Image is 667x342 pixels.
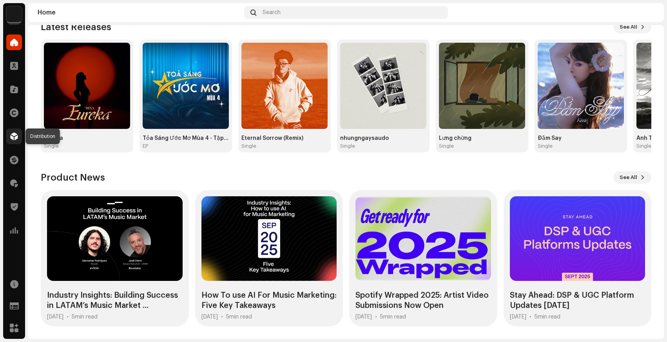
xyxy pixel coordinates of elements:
[41,21,111,33] h3: Latest Releases
[538,143,553,149] div: Single
[41,171,105,184] h3: Product News
[620,19,637,35] span: See All
[221,314,223,320] div: •
[340,43,426,129] img: 2bc53146-647d-428f-a679-d151bfaa202a
[38,9,241,16] div: Home
[6,6,22,22] img: 76e35660-c1c7-4f61-ac9e-76e2af66a330
[380,314,406,320] div: 5
[44,135,130,141] div: Eureka
[613,171,651,184] button: See All
[75,314,98,320] span: min read
[510,314,526,320] div: [DATE]
[375,314,377,320] div: •
[383,314,406,320] span: min read
[263,9,281,16] span: Search
[67,314,69,320] div: •
[226,314,252,320] div: 5
[143,143,148,149] div: EP
[642,6,654,19] img: ebbe58b9-7fdc-40e2-b443-f9ff093ce122
[538,135,624,141] div: Đắm Say
[636,143,651,149] div: Single
[620,170,637,185] span: See All
[143,43,229,129] img: 78afd53f-e48f-408e-b801-4e041af440ff
[44,43,130,129] img: 4597b663-b829-439a-90bf-ce87c3563413
[201,314,218,320] div: [DATE]
[613,21,651,33] button: See All
[201,290,337,311] div: How To use AI For Music Marketing: Five Key Takeaways
[72,314,98,320] div: 5
[229,314,252,320] span: min read
[535,314,560,320] div: 5
[241,43,328,129] img: 92819426-af73-4681-aabb-2f1464559ed5
[340,135,426,141] div: nhungngaysaudo
[44,143,59,149] div: Single
[510,290,645,311] div: Stay Ahead: DSP & UGC Platform Updates [DATE]
[538,314,560,320] span: min read
[340,143,355,149] div: Single
[439,135,525,141] div: Lưng chừng
[47,290,183,311] div: Industry Insights: Building Success in LATAM’s Music Market ...
[439,143,454,149] div: Single
[143,135,229,141] div: Tỏa Sáng Ước Mơ Mùa 4 - Tập 6 (Live) [Intrusmental]
[241,143,256,149] div: Single
[439,43,525,129] img: afd7358a-b19b-44d4-bdc0-9ea68d140b5f
[47,314,63,320] div: [DATE]
[355,314,372,320] div: [DATE]
[538,43,624,129] img: c7415c47-8365-49b8-9862-48c8d1637cdc
[355,290,491,311] div: Spotify Wrapped 2025: Artist Video Submissions Now Open
[529,314,531,320] div: •
[241,135,328,141] div: Eternal Sorrow (Remix)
